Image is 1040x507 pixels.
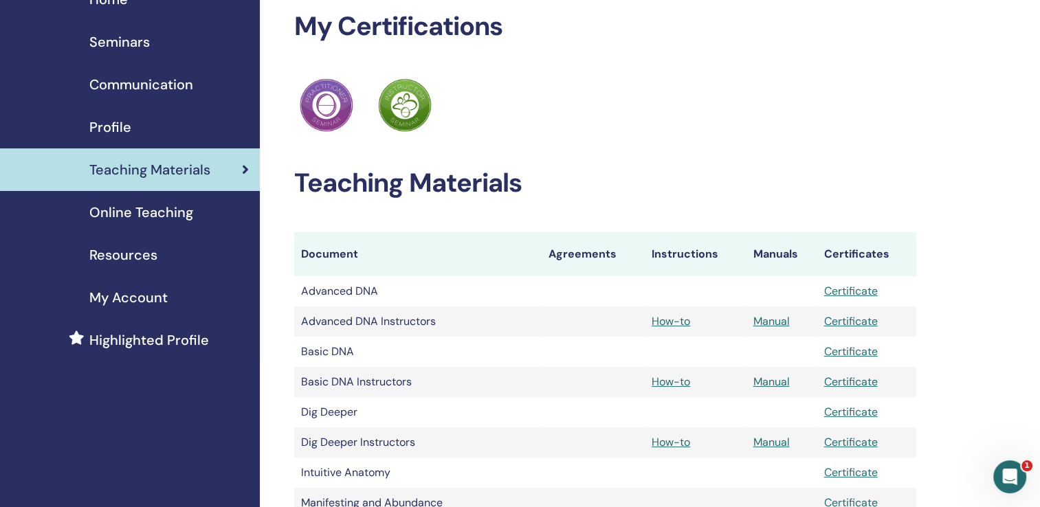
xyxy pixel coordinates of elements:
[300,78,353,132] img: Practitioner
[817,232,916,276] th: Certificates
[89,159,210,180] span: Teaching Materials
[294,306,542,337] td: Advanced DNA Instructors
[824,284,878,298] a: Certificate
[824,435,878,449] a: Certificate
[753,435,789,449] a: Manual
[824,314,878,328] a: Certificate
[753,374,789,389] a: Manual
[652,314,690,328] a: How-to
[89,287,168,308] span: My Account
[993,460,1026,493] iframe: Intercom live chat
[89,117,131,137] span: Profile
[89,202,193,223] span: Online Teaching
[294,168,916,199] h2: Teaching Materials
[542,232,645,276] th: Agreements
[294,367,542,397] td: Basic DNA Instructors
[89,330,209,350] span: Highlighted Profile
[294,458,542,488] td: Intuitive Anatomy
[824,465,878,480] a: Certificate
[652,435,690,449] a: How-to
[294,337,542,367] td: Basic DNA
[824,405,878,419] a: Certificate
[89,245,157,265] span: Resources
[746,232,817,276] th: Manuals
[1021,460,1032,471] span: 1
[645,232,746,276] th: Instructions
[753,314,789,328] a: Manual
[294,427,542,458] td: Dig Deeper Instructors
[378,78,432,132] img: Practitioner
[294,276,542,306] td: Advanced DNA
[824,374,878,389] a: Certificate
[294,11,916,43] h2: My Certifications
[652,374,690,389] a: How-to
[89,32,150,52] span: Seminars
[294,397,542,427] td: Dig Deeper
[89,74,193,95] span: Communication
[294,232,542,276] th: Document
[824,344,878,359] a: Certificate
